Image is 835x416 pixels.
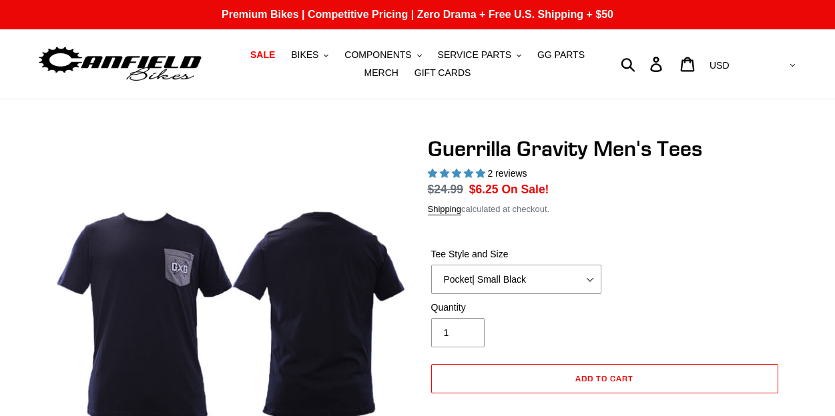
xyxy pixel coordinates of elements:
[358,64,405,82] a: MERCH
[414,67,471,79] span: GIFT CARDS
[344,49,411,61] span: COMPONENTS
[431,364,778,393] button: Add to cart
[364,67,398,79] span: MERCH
[431,247,601,261] label: Tee Style and Size
[244,46,282,64] a: SALE
[531,46,591,64] a: GG PARTS
[428,183,464,196] s: $24.99
[37,43,204,85] img: Canfield Bikes
[338,46,428,64] button: COMPONENTS
[428,204,462,215] a: Shipping
[291,49,318,61] span: BIKES
[537,49,585,61] span: GG PARTS
[428,168,488,179] span: 5.00 stars
[501,181,549,198] span: On Sale!
[575,373,633,383] span: Add to cart
[469,183,499,196] span: $6.25
[428,136,782,161] h1: Guerrilla Gravity Men's Tees
[428,203,782,216] div: calculated at checkout.
[438,49,511,61] span: SERVICE PARTS
[431,301,601,315] label: Quantity
[250,49,275,61] span: SALE
[487,168,527,179] span: 2 reviews
[408,64,478,82] a: GIFT CARDS
[284,46,335,64] button: BIKES
[431,46,528,64] button: SERVICE PARTS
